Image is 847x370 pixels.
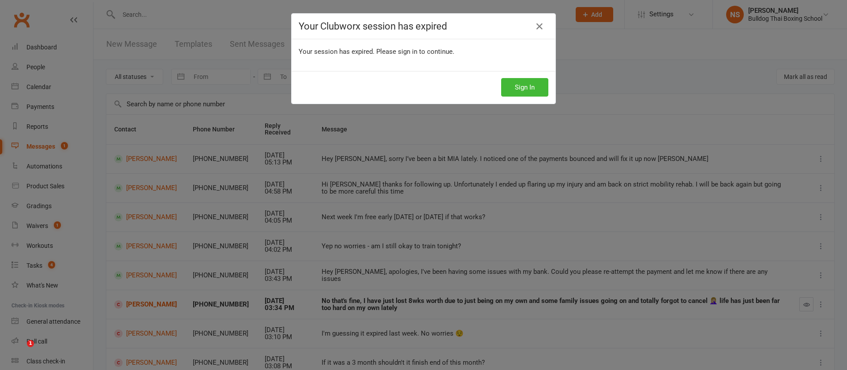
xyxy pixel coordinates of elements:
[299,21,548,32] h4: Your Clubworx session has expired
[9,340,30,361] iframe: Intercom live chat
[532,19,547,34] a: Close
[27,340,34,347] span: 1
[299,48,454,56] span: Your session has expired. Please sign in to continue.
[501,78,548,97] button: Sign In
